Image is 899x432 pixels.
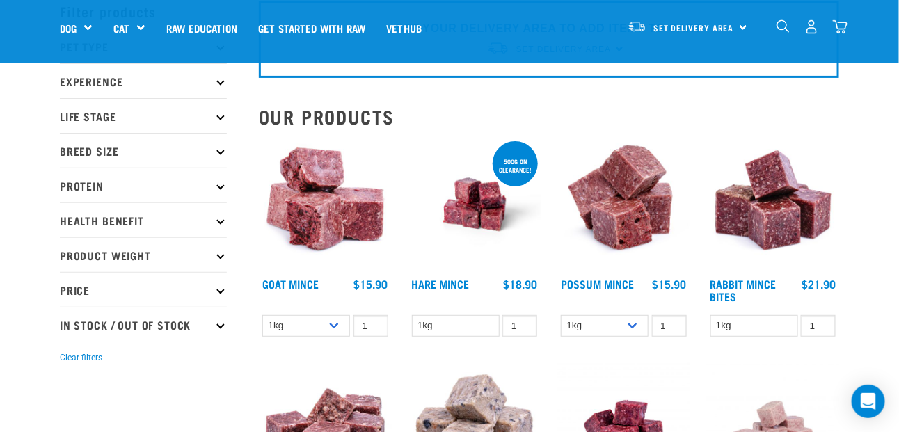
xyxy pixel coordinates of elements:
[557,138,690,271] img: 1102 Possum Mince 01
[60,133,227,168] p: Breed Size
[156,1,248,56] a: Raw Education
[503,278,537,290] div: $18.90
[60,21,77,37] a: Dog
[353,315,388,337] input: 1
[60,351,102,364] button: Clear filters
[412,280,470,287] a: Hare Mince
[833,19,848,34] img: home-icon@2x.png
[262,280,319,287] a: Goat Mince
[259,138,392,271] img: 1077 Wild Goat Mince 01
[802,278,836,290] div: $21.90
[652,315,687,337] input: 1
[707,138,840,271] img: Whole Minced Rabbit Cubes 01
[653,26,734,31] span: Set Delivery Area
[653,278,687,290] div: $15.90
[852,385,885,418] div: Open Intercom Messenger
[259,106,839,127] h2: Our Products
[60,272,227,307] p: Price
[60,202,227,237] p: Health Benefit
[60,63,227,98] p: Experience
[493,151,538,180] div: 500g on clearance!
[113,21,129,37] a: Cat
[376,1,432,56] a: Vethub
[801,315,836,337] input: 1
[710,280,777,299] a: Rabbit Mince Bites
[628,20,646,33] img: van-moving.png
[561,280,634,287] a: Possum Mince
[60,98,227,133] p: Life Stage
[248,1,376,56] a: Get started with Raw
[354,278,388,290] div: $15.90
[804,19,819,34] img: user.png
[408,138,541,271] img: Raw Essentials Hare Mince Raw Bites For Cats & Dogs
[777,19,790,33] img: home-icon-1@2x.png
[502,315,537,337] input: 1
[60,307,227,342] p: In Stock / Out Of Stock
[60,237,227,272] p: Product Weight
[60,168,227,202] p: Protein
